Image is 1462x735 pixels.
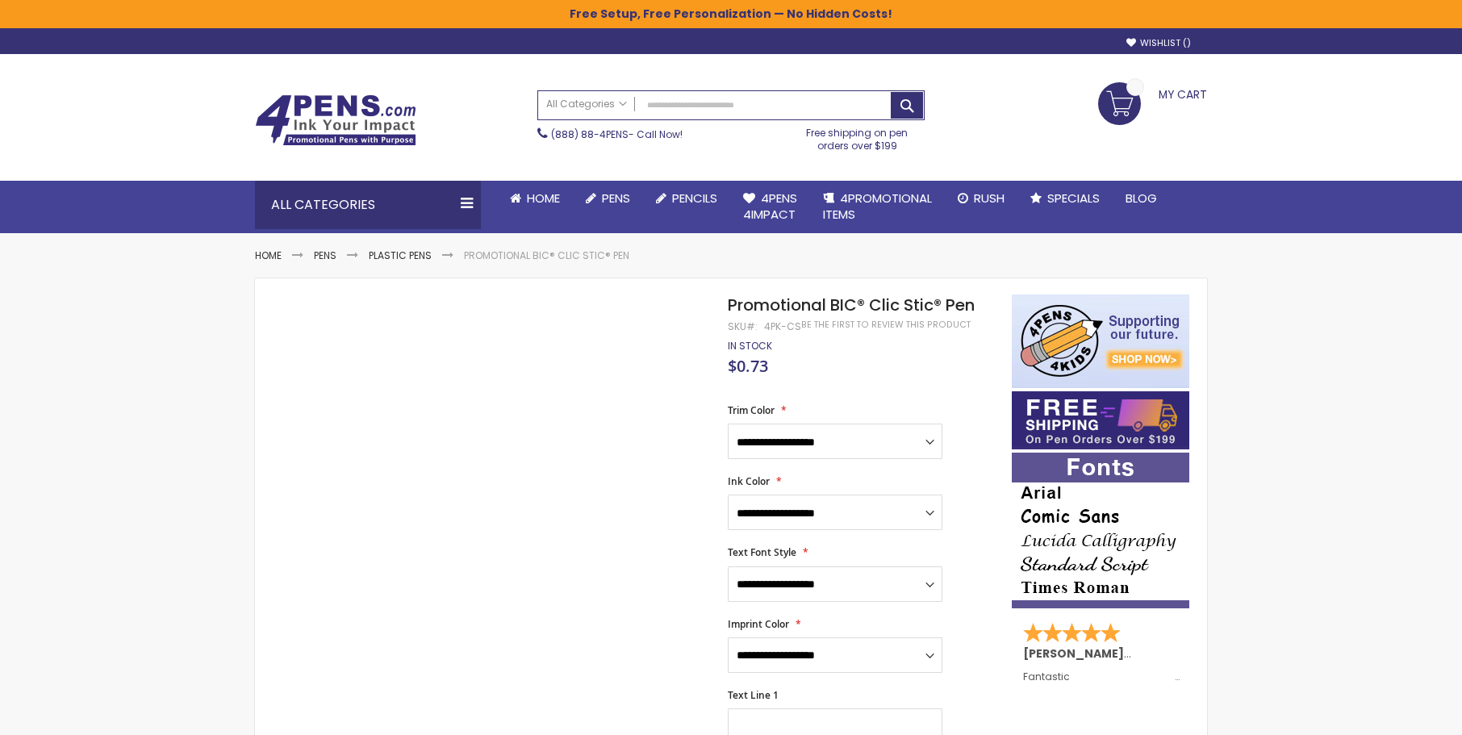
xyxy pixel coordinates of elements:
[551,127,629,141] a: (888) 88-4PENS
[810,181,945,233] a: 4PROMOTIONALITEMS
[728,617,789,631] span: Imprint Color
[728,294,975,316] span: Promotional BIC® Clic Stic® Pen
[369,248,432,262] a: Plastic Pens
[728,474,770,488] span: Ink Color
[573,181,643,216] a: Pens
[764,320,801,333] div: 4PK-CS
[672,190,717,207] span: Pencils
[728,545,796,559] span: Text Font Style
[790,120,925,152] div: Free shipping on pen orders over $199
[255,181,481,229] div: All Categories
[730,181,810,233] a: 4Pens4impact
[974,190,1005,207] span: Rush
[255,248,282,262] a: Home
[1023,671,1180,683] div: Fantastic
[1012,294,1189,388] img: 4pens 4 kids
[1126,190,1157,207] span: Blog
[1017,181,1113,216] a: Specials
[1047,190,1100,207] span: Specials
[743,190,797,223] span: 4Pens 4impact
[801,319,971,331] a: Be the first to review this product
[551,127,683,141] span: - Call Now!
[823,190,932,223] span: 4PROMOTIONAL ITEMS
[945,181,1017,216] a: Rush
[728,339,772,353] span: In stock
[728,319,758,333] strong: SKU
[314,248,336,262] a: Pens
[546,98,627,111] span: All Categories
[1012,391,1189,449] img: Free shipping on orders over $199
[1012,453,1189,608] img: font-personalization-examples
[728,403,775,417] span: Trim Color
[255,94,416,146] img: 4Pens Custom Pens and Promotional Products
[1126,37,1191,49] a: Wishlist
[602,190,630,207] span: Pens
[538,91,635,118] a: All Categories
[643,181,730,216] a: Pencils
[464,249,629,262] li: Promotional BIC® Clic Stic® Pen
[1113,181,1170,216] a: Blog
[728,688,779,702] span: Text Line 1
[728,340,772,353] div: Availability
[728,355,768,377] span: $0.73
[527,190,560,207] span: Home
[1023,645,1130,662] span: [PERSON_NAME]
[497,181,573,216] a: Home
